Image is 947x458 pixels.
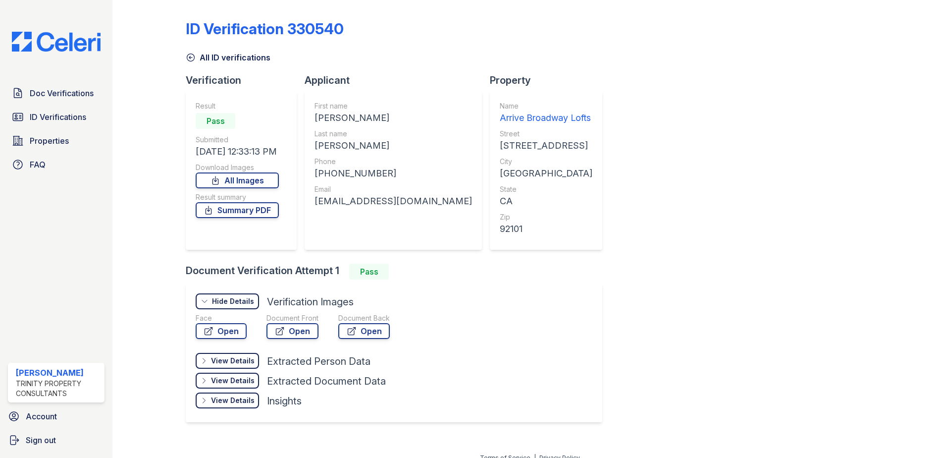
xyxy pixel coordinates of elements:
div: Zip [500,212,592,222]
div: CA [500,194,592,208]
a: Properties [8,131,105,151]
div: Extracted Document Data [267,374,386,388]
span: ID Verifications [30,111,86,123]
a: Sign out [4,430,108,450]
div: [PHONE_NUMBER] [315,167,472,180]
div: Submitted [196,135,279,145]
div: ID Verification 330540 [186,20,344,38]
div: Extracted Person Data [267,354,370,368]
div: Last name [315,129,472,139]
img: CE_Logo_Blue-a8612792a0a2168367f1c8372b55b34899dd931a85d93a1a3d3e32e68fde9ad4.png [4,32,108,52]
a: Account [4,406,108,426]
div: View Details [211,396,255,405]
div: 92101 [500,222,592,236]
div: Street [500,129,592,139]
div: View Details [211,356,255,366]
div: Document Verification Attempt 1 [186,264,610,280]
a: FAQ [8,155,105,174]
span: Sign out [26,434,56,446]
div: Pass [196,113,235,129]
div: Result summary [196,192,279,202]
div: Applicant [305,73,490,87]
div: [STREET_ADDRESS] [500,139,592,153]
div: Arrive Broadway Lofts [500,111,592,125]
div: Document Front [266,313,318,323]
div: Trinity Property Consultants [16,379,101,399]
div: First name [315,101,472,111]
div: Document Back [338,313,390,323]
a: Open [196,323,247,339]
div: Download Images [196,163,279,172]
a: All Images [196,172,279,188]
div: [PERSON_NAME] [315,139,472,153]
div: View Details [211,376,255,386]
iframe: chat widget [905,418,937,448]
span: Account [26,410,57,422]
a: Open [338,323,390,339]
div: [PERSON_NAME] [315,111,472,125]
div: Face [196,313,247,323]
div: Hide Details [212,296,254,306]
div: [GEOGRAPHIC_DATA] [500,167,592,180]
div: Verification Images [267,295,354,309]
div: Name [500,101,592,111]
a: Open [266,323,318,339]
a: Doc Verifications [8,83,105,103]
a: All ID verifications [186,52,270,63]
div: Property [490,73,610,87]
div: [DATE] 12:33:13 PM [196,145,279,159]
div: [PERSON_NAME] [16,367,101,379]
div: Result [196,101,279,111]
a: Name Arrive Broadway Lofts [500,101,592,125]
div: Email [315,184,472,194]
div: Pass [349,264,389,280]
span: Doc Verifications [30,87,94,99]
span: Properties [30,135,69,147]
div: Verification [186,73,305,87]
a: ID Verifications [8,107,105,127]
div: Insights [267,394,302,408]
div: State [500,184,592,194]
div: Phone [315,157,472,167]
a: Summary PDF [196,202,279,218]
span: FAQ [30,159,46,171]
div: City [500,157,592,167]
div: [EMAIL_ADDRESS][DOMAIN_NAME] [315,194,472,208]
